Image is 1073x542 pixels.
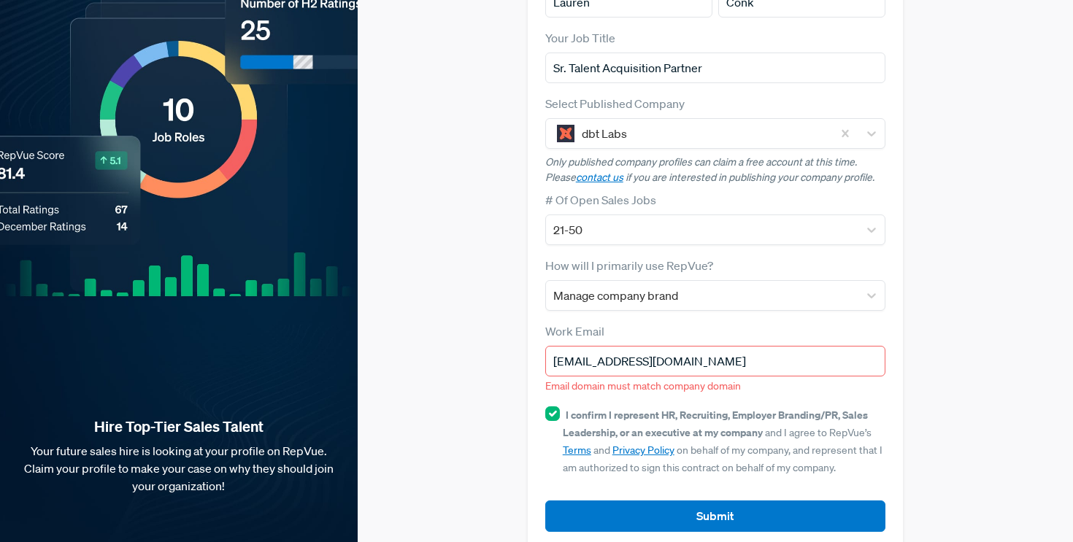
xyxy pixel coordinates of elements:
[545,53,886,83] input: Title
[545,191,656,209] label: # Of Open Sales Jobs
[563,409,882,474] span: and I agree to RepVue’s and on behalf of my company, and represent that I am authorized to sign t...
[545,155,886,185] p: Only published company profiles can claim a free account at this time. Please if you are interest...
[545,29,615,47] label: Your Job Title
[612,444,674,457] a: Privacy Policy
[23,417,334,436] strong: Hire Top-Tier Sales Talent
[563,444,591,457] a: Terms
[576,171,623,184] a: contact us
[545,379,741,392] span: Email domain must match company domain
[545,346,886,376] input: Email
[545,500,886,532] button: Submit
[563,408,868,439] strong: I confirm I represent HR, Recruiting, Employer Branding/PR, Sales Leadership, or an executive at ...
[545,322,604,340] label: Work Email
[557,125,574,142] img: dbt Labs
[545,257,713,274] label: How will I primarily use RepVue?
[23,442,334,495] p: Your future sales hire is looking at your profile on RepVue. Claim your profile to make your case...
[545,95,685,112] label: Select Published Company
